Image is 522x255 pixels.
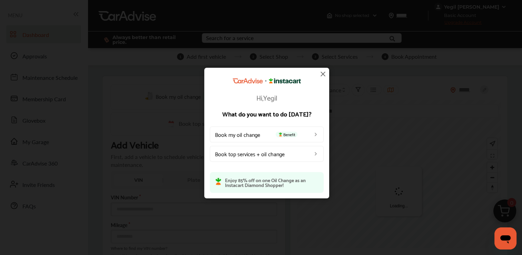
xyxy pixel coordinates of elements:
[313,151,318,157] img: left_arrow_icon.0f472efe.svg
[210,111,324,117] p: What do you want to do [DATE]?
[494,227,516,249] iframe: Button to launch messaging window
[225,178,318,187] p: Enjoy 85% off on one Oil Change as an Instacart Diamond Shopper!
[313,132,318,137] img: left_arrow_icon.0f472efe.svg
[210,146,324,162] a: Book top services + oil change
[319,70,327,78] img: close-icon.a004319c.svg
[210,126,324,142] a: Book my oil changeBenefit
[215,178,221,185] img: instacart-icon.73bd83c2.svg
[276,132,297,137] span: Benefit
[278,132,283,136] img: instacart-icon.73bd83c2.svg
[210,94,324,101] p: Hi, Yegil
[233,78,301,84] img: CarAdvise Instacart Logo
